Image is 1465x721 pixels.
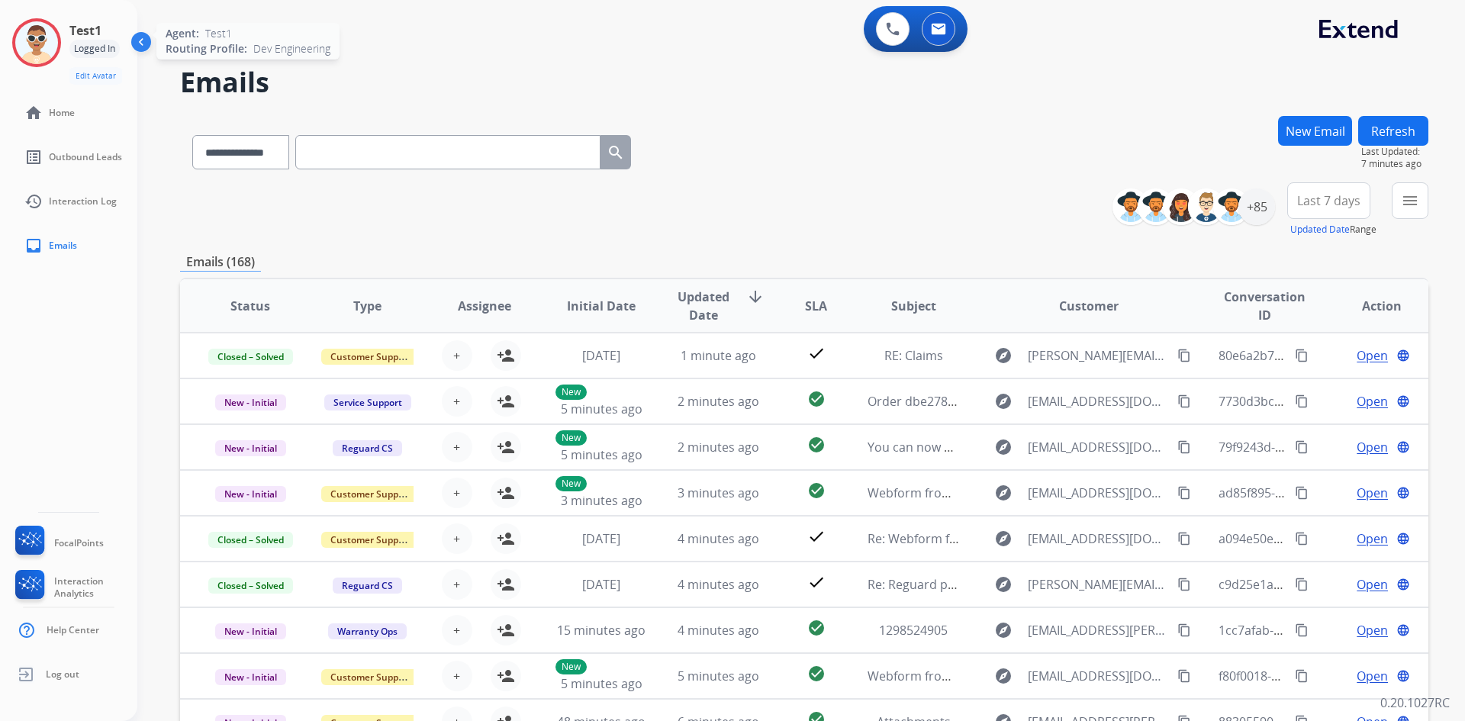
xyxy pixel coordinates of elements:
[582,530,620,547] span: [DATE]
[497,529,515,548] mat-icon: person_add
[54,575,137,600] span: Interaction Analytics
[15,21,58,64] img: avatar
[1059,297,1119,315] span: Customer
[555,430,587,446] p: New
[678,484,759,501] span: 3 minutes ago
[891,297,936,315] span: Subject
[1028,392,1170,410] span: [EMAIL_ADDRESS][DOMAIN_NAME]
[328,623,407,639] span: Warranty Ops
[215,440,286,456] span: New - Initial
[69,67,122,85] button: Edit Avatar
[994,529,1013,548] mat-icon: explore
[442,523,472,554] button: +
[24,192,43,211] mat-icon: history
[555,659,587,674] p: New
[1401,192,1419,210] mat-icon: menu
[458,297,511,315] span: Assignee
[54,537,104,549] span: FocalPoints
[1295,669,1309,683] mat-icon: content_copy
[807,344,826,362] mat-icon: check
[561,492,642,509] span: 3 minutes ago
[1357,346,1388,365] span: Open
[453,529,460,548] span: +
[69,40,120,58] div: Logged In
[868,439,1210,455] span: You can now create better videos and presentations with AI
[442,569,472,600] button: +
[1295,349,1309,362] mat-icon: content_copy
[1177,623,1191,637] mat-icon: content_copy
[1396,669,1410,683] mat-icon: language
[1295,623,1309,637] mat-icon: content_copy
[994,575,1013,594] mat-icon: explore
[994,346,1013,365] mat-icon: explore
[681,347,756,364] span: 1 minute ago
[807,481,826,500] mat-icon: check_circle
[1295,532,1309,546] mat-icon: content_copy
[47,624,99,636] span: Help Center
[1177,440,1191,454] mat-icon: content_copy
[442,340,472,371] button: +
[1028,575,1170,594] span: [PERSON_NAME][EMAIL_ADDRESS][PERSON_NAME][DOMAIN_NAME]
[166,41,247,56] span: Routing Profile:
[567,297,636,315] span: Initial Date
[453,667,460,685] span: +
[24,148,43,166] mat-icon: list_alt
[1028,529,1170,548] span: [EMAIL_ADDRESS][DOMAIN_NAME]
[453,575,460,594] span: +
[321,349,420,365] span: Customer Support
[673,288,734,324] span: Updated Date
[1297,198,1360,204] span: Last 7 days
[12,526,104,561] a: FocalPoints
[807,619,826,637] mat-icon: check_circle
[868,484,1213,501] span: Webform from [EMAIL_ADDRESS][DOMAIN_NAME] on [DATE]
[678,668,759,684] span: 5 minutes ago
[868,576,1111,593] span: Re: Reguard protection plan ASH10570246
[1357,392,1388,410] span: Open
[333,440,402,456] span: Reguard CS
[868,668,1213,684] span: Webform from [EMAIL_ADDRESS][DOMAIN_NAME] on [DATE]
[442,432,472,462] button: +
[884,347,943,364] span: RE: Claims
[1219,576,1447,593] span: c9d25e1a-502a-465f-8a40-cf94a9a2e96d
[453,392,460,410] span: +
[453,346,460,365] span: +
[1219,484,1451,501] span: ad85f895-30e9-466d-9e5d-295ce63ac801
[1396,486,1410,500] mat-icon: language
[24,104,43,122] mat-icon: home
[215,623,286,639] span: New - Initial
[321,486,420,502] span: Customer Support
[1357,484,1388,502] span: Open
[1177,486,1191,500] mat-icon: content_copy
[1396,578,1410,591] mat-icon: language
[807,573,826,591] mat-icon: check
[333,578,402,594] span: Reguard CS
[1396,394,1410,408] mat-icon: language
[230,297,270,315] span: Status
[807,665,826,683] mat-icon: check_circle
[1290,224,1350,236] button: Updated Date
[180,253,261,272] p: Emails (168)
[497,392,515,410] mat-icon: person_add
[69,21,101,40] h3: Test1
[582,576,620,593] span: [DATE]
[1357,621,1388,639] span: Open
[253,41,330,56] span: Dev Engineering
[994,667,1013,685] mat-icon: explore
[1287,182,1370,219] button: Last 7 days
[1295,578,1309,591] mat-icon: content_copy
[497,621,515,639] mat-icon: person_add
[1357,667,1388,685] span: Open
[868,393,1135,410] span: Order dbe278cb-421a-4c7d-bfe9-02dfba133f11
[607,143,625,162] mat-icon: search
[1177,532,1191,546] mat-icon: content_copy
[1028,438,1170,456] span: [EMAIL_ADDRESS][DOMAIN_NAME]
[678,439,759,455] span: 2 minutes ago
[49,151,122,163] span: Outbound Leads
[205,26,232,41] span: Test1
[879,622,948,639] span: 1298524905
[442,478,472,508] button: +
[1295,440,1309,454] mat-icon: content_copy
[442,386,472,417] button: +
[561,446,642,463] span: 5 minutes ago
[215,486,286,502] span: New - Initial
